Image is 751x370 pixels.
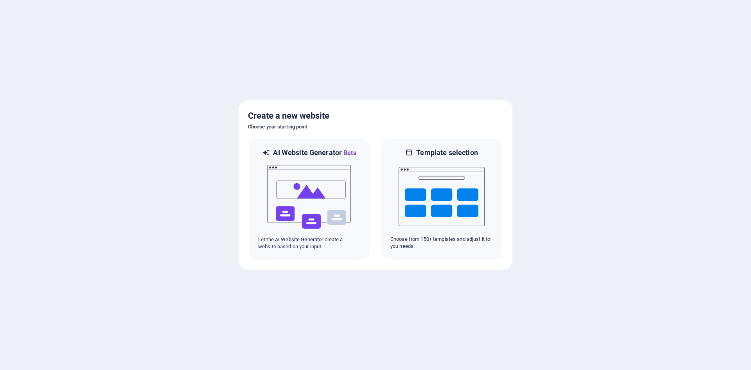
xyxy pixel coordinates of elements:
[342,149,357,157] span: Beta
[266,158,352,236] img: ai
[380,138,503,260] div: Template selectionChoose from 150+ templates and adjust it to you needs.
[248,138,371,260] div: AI Website GeneratorBetaaiLet the AI Website Generator create a website based on your input.
[248,110,503,122] h5: Create a new website
[416,148,478,157] h6: Template selection
[273,148,356,158] h6: AI Website Generator
[258,236,361,250] p: Let the AI Website Generator create a website based on your input.
[248,122,503,132] h6: Choose your starting point
[390,236,493,250] p: Choose from 150+ templates and adjust it to you needs.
